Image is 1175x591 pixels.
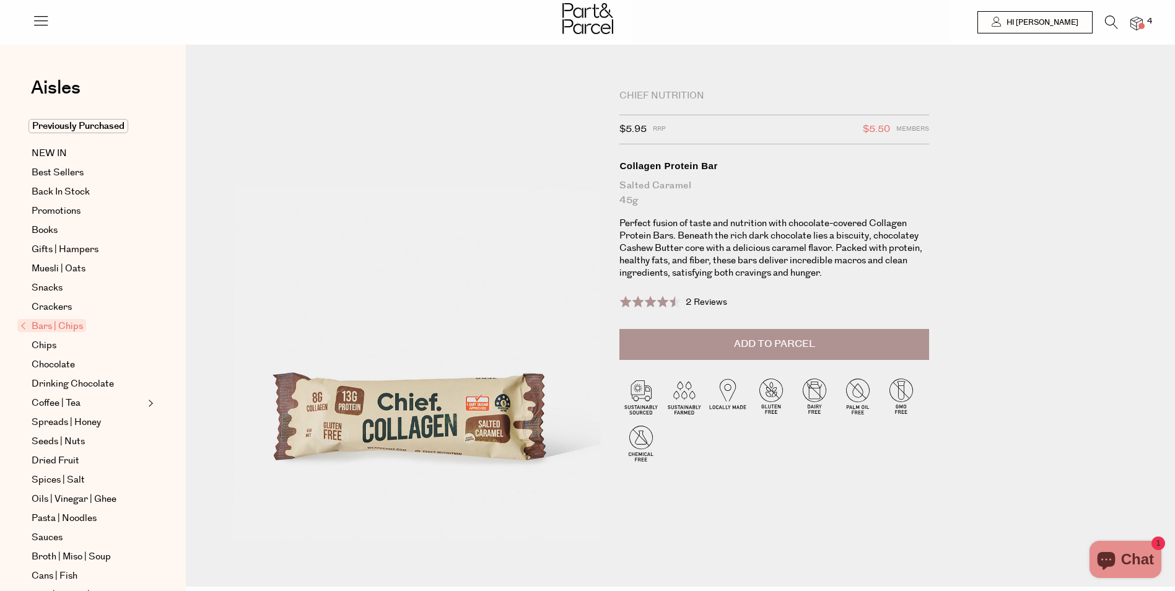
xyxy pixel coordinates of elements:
inbox-online-store-chat: Shopify online store chat [1086,541,1165,581]
img: P_P-ICONS-Live_Bec_V11_Sustainable_Sourced.svg [619,374,663,418]
a: Crackers [32,300,144,315]
a: Aisles [31,79,81,110]
span: Oils | Vinegar | Ghee [32,492,116,507]
div: Chief Nutrition [619,90,929,102]
span: Hi [PERSON_NAME] [1003,17,1078,28]
img: P_P-ICONS-Live_Bec_V11_Sustainable_Farmed.svg [663,374,706,418]
p: Perfect fusion of taste and nutrition with chocolate-covered Collagen Protein Bars. Beneath the r... [619,217,929,279]
img: P_P-ICONS-Live_Bec_V11_Dairy_Free.svg [793,374,836,418]
a: Seeds | Nuts [32,434,144,449]
span: Drinking Chocolate [32,377,114,392]
img: P_P-ICONS-Live_Bec_V11_GMO_Free.svg [880,374,923,418]
a: Snacks [32,281,144,295]
a: 4 [1130,17,1143,30]
img: P_P-ICONS-Live_Bec_V11_Locally_Made_2.svg [706,374,749,418]
a: Spreads | Honey [32,415,144,430]
span: RRP [653,121,666,138]
a: Oils | Vinegar | Ghee [32,492,144,507]
span: Spices | Salt [32,473,85,488]
a: Promotions [32,204,144,219]
a: Gifts | Hampers [32,242,144,257]
span: Broth | Miso | Soup [32,549,111,564]
div: Salted Caramel 45g [619,178,929,208]
img: P_P-ICONS-Live_Bec_V11_Palm_Oil_Free.svg [836,374,880,418]
span: Snacks [32,281,63,295]
a: Spices | Salt [32,473,144,488]
span: Pasta | Noodles [32,511,97,526]
span: Gifts | Hampers [32,242,98,257]
span: Previously Purchased [28,119,128,133]
a: NEW IN [32,146,144,161]
span: Dried Fruit [32,453,79,468]
span: 4 [1144,16,1155,27]
span: Sauces [32,530,63,545]
span: Bars | Chips [17,319,86,332]
a: Pasta | Noodles [32,511,144,526]
a: Dried Fruit [32,453,144,468]
img: P_P-ICONS-Live_Bec_V11_Gluten_Free.svg [749,374,793,418]
span: Seeds | Nuts [32,434,85,449]
img: Part&Parcel [562,3,613,34]
a: Previously Purchased [32,119,144,134]
a: Coffee | Tea [32,396,144,411]
span: Cans | Fish [32,569,77,584]
button: Expand/Collapse Coffee | Tea [145,396,154,411]
span: Coffee | Tea [32,396,81,411]
img: Collagen Protein Bar [223,94,601,540]
span: Chocolate [32,357,75,372]
a: Hi [PERSON_NAME] [977,11,1093,33]
a: Bars | Chips [20,319,144,334]
span: Books [32,223,58,238]
span: Back In Stock [32,185,90,199]
span: Best Sellers [32,165,84,180]
button: Add to Parcel [619,329,929,360]
a: Best Sellers [32,165,144,180]
span: NEW IN [32,146,67,161]
span: Muesli | Oats [32,261,85,276]
span: Promotions [32,204,81,219]
span: Add to Parcel [734,337,815,351]
img: P_P-ICONS-Live_Bec_V11_Chemical_Free.svg [619,421,663,465]
div: Collagen Protein Bar [619,160,929,172]
span: Spreads | Honey [32,415,101,430]
span: $5.95 [619,121,647,138]
a: Muesli | Oats [32,261,144,276]
a: Broth | Miso | Soup [32,549,144,564]
span: Chips [32,338,56,353]
span: 2 Reviews [686,296,727,309]
a: Cans | Fish [32,569,144,584]
a: Drinking Chocolate [32,377,144,392]
a: Chips [32,338,144,353]
span: Crackers [32,300,72,315]
span: Aisles [31,74,81,102]
span: Members [896,121,929,138]
a: Back In Stock [32,185,144,199]
span: $5.50 [863,121,890,138]
a: Books [32,223,144,238]
a: Sauces [32,530,144,545]
a: Chocolate [32,357,144,372]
